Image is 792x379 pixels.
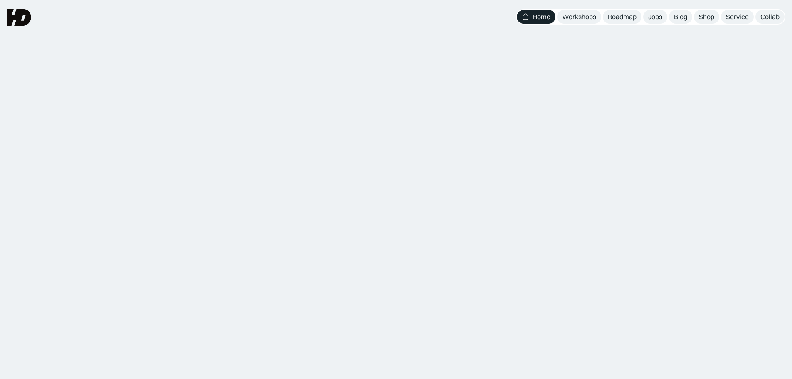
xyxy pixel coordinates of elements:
[721,10,754,24] a: Service
[726,12,749,21] div: Service
[517,10,555,24] a: Home
[760,12,780,21] div: Collab
[674,12,687,21] div: Blog
[603,10,641,24] a: Roadmap
[562,12,596,21] div: Workshops
[648,12,662,21] div: Jobs
[533,12,550,21] div: Home
[643,10,667,24] a: Jobs
[755,10,785,24] a: Collab
[608,12,637,21] div: Roadmap
[694,10,719,24] a: Shop
[669,10,692,24] a: Blog
[699,12,714,21] div: Shop
[557,10,601,24] a: Workshops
